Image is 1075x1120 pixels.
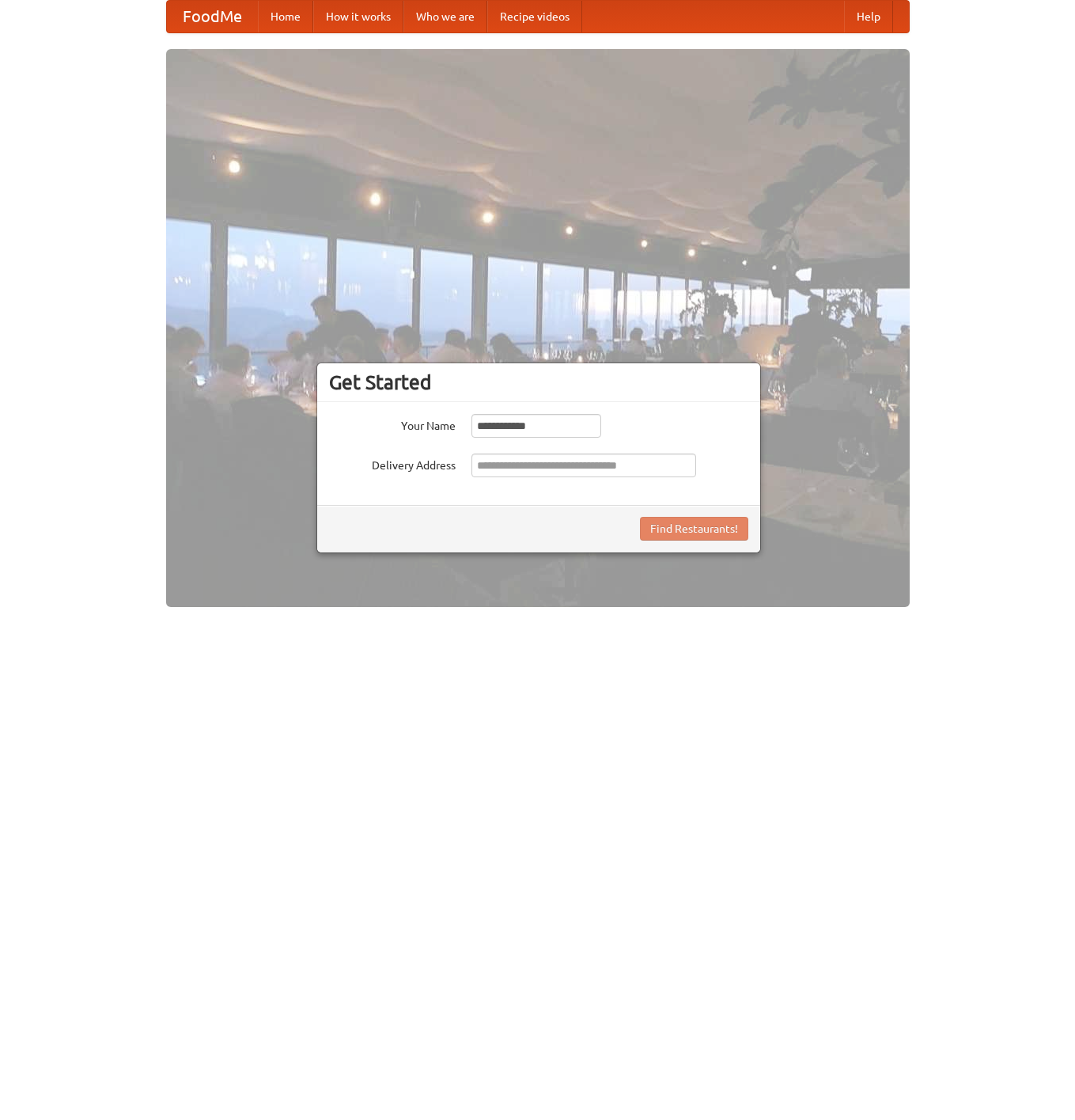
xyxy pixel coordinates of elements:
[258,1,313,32] a: Home
[329,414,456,434] label: Your Name
[329,454,456,473] label: Delivery Address
[313,1,403,32] a: How it works
[640,517,748,541] button: Find Restaurants!
[487,1,582,32] a: Recipe videos
[167,1,258,32] a: FoodMe
[329,370,748,394] h3: Get Started
[844,1,893,32] a: Help
[403,1,487,32] a: Who we are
